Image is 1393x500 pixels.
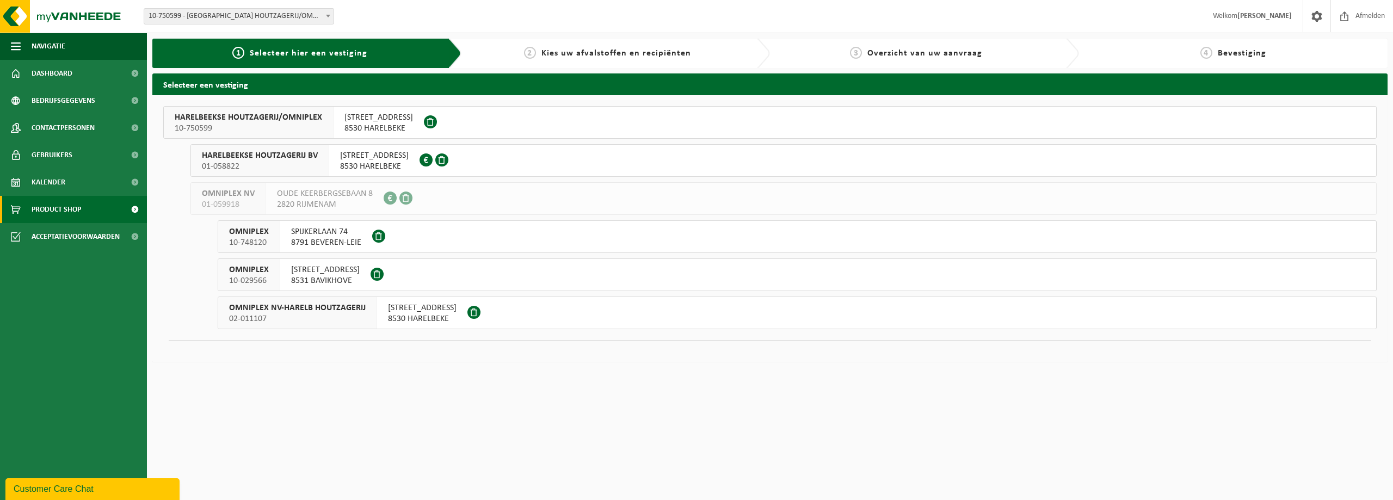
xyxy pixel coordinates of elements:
[202,150,318,161] span: HARELBEEKSE HOUTZAGERIJ BV
[291,264,360,275] span: [STREET_ADDRESS]
[32,87,95,114] span: Bedrijfsgegevens
[175,123,322,134] span: 10-750599
[388,313,457,324] span: 8530 HARELBEKE
[32,196,81,223] span: Product Shop
[1237,12,1292,20] strong: [PERSON_NAME]
[229,275,269,286] span: 10-029566
[218,297,1377,329] button: OMNIPLEX NV-HARELB HOUTZAGERIJ 02-011107 [STREET_ADDRESS]8530 HARELBEKE
[202,188,255,199] span: OMNIPLEX NV
[144,9,334,24] span: 10-750599 - HARELBEEKSE HOUTZAGERIJ/OMNIPLEX - HARELBEKE
[344,112,413,123] span: [STREET_ADDRESS]
[32,33,65,60] span: Navigatie
[218,258,1377,291] button: OMNIPLEX 10-029566 [STREET_ADDRESS]8531 BAVIKHOVE
[202,161,318,172] span: 01-058822
[218,220,1377,253] button: OMNIPLEX 10-748120 SPIJKERLAAN 748791 BEVEREN-LEIE
[175,112,322,123] span: HARELBEEKSE HOUTZAGERIJ/OMNIPLEX
[229,237,269,248] span: 10-748120
[202,199,255,210] span: 01-059918
[344,123,413,134] span: 8530 HARELBEKE
[229,264,269,275] span: OMNIPLEX
[388,303,457,313] span: [STREET_ADDRESS]
[250,49,367,58] span: Selecteer hier een vestiging
[232,47,244,59] span: 1
[163,106,1377,139] button: HARELBEEKSE HOUTZAGERIJ/OMNIPLEX 10-750599 [STREET_ADDRESS]8530 HARELBEKE
[541,49,691,58] span: Kies uw afvalstoffen en recipiënten
[32,141,72,169] span: Gebruikers
[524,47,536,59] span: 2
[190,144,1377,177] button: HARELBEEKSE HOUTZAGERIJ BV 01-058822 [STREET_ADDRESS]8530 HARELBEKE
[291,226,361,237] span: SPIJKERLAAN 74
[291,275,360,286] span: 8531 BAVIKHOVE
[152,73,1388,95] h2: Selecteer een vestiging
[291,237,361,248] span: 8791 BEVEREN-LEIE
[32,60,72,87] span: Dashboard
[229,313,366,324] span: 02-011107
[277,199,373,210] span: 2820 RIJMENAM
[229,303,366,313] span: OMNIPLEX NV-HARELB HOUTZAGERIJ
[144,8,334,24] span: 10-750599 - HARELBEEKSE HOUTZAGERIJ/OMNIPLEX - HARELBEKE
[1218,49,1266,58] span: Bevestiging
[1200,47,1212,59] span: 4
[850,47,862,59] span: 3
[277,188,373,199] span: OUDE KEERBERGSEBAAN 8
[867,49,982,58] span: Overzicht van uw aanvraag
[32,223,120,250] span: Acceptatievoorwaarden
[32,169,65,196] span: Kalender
[229,226,269,237] span: OMNIPLEX
[340,150,409,161] span: [STREET_ADDRESS]
[340,161,409,172] span: 8530 HARELBEKE
[32,114,95,141] span: Contactpersonen
[5,476,182,500] iframe: chat widget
